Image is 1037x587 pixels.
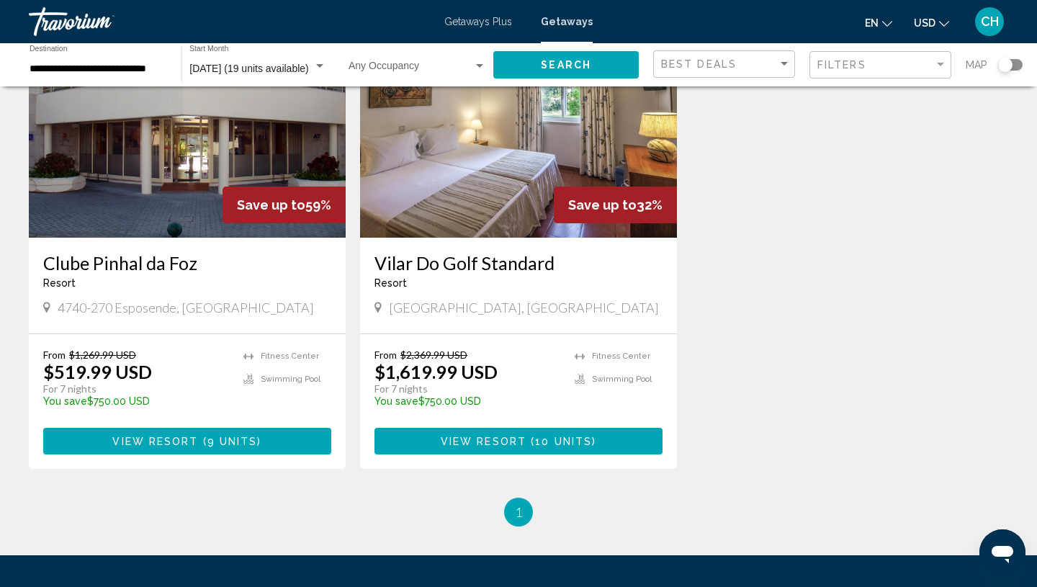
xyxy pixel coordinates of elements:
[541,16,593,27] a: Getaways
[493,51,639,78] button: Search
[374,428,663,454] button: View Resort(10 units)
[374,252,663,274] a: Vilar Do Golf Standard
[374,277,407,289] span: Resort
[568,197,637,212] span: Save up to
[592,351,650,361] span: Fitness Center
[261,375,320,384] span: Swimming Pool
[374,361,498,382] p: $1,619.99 USD
[43,395,87,407] span: You save
[554,187,677,223] div: 32%
[43,395,229,407] p: $750.00 USD
[661,58,737,70] span: Best Deals
[43,382,229,395] p: For 7 nights
[535,436,592,447] span: 10 units
[69,349,136,361] span: $1,269.99 USD
[43,349,66,361] span: From
[112,436,198,447] span: View Resort
[43,252,331,274] a: Clube Pinhal da Foz
[43,277,76,289] span: Resort
[43,428,331,454] button: View Resort(9 units)
[809,50,951,80] button: Filter
[400,349,467,361] span: $2,369.99 USD
[199,436,262,447] span: ( )
[441,436,526,447] span: View Resort
[360,7,677,238] img: 8789I01X.jpg
[966,55,987,75] span: Map
[914,17,935,29] span: USD
[865,17,879,29] span: en
[374,395,560,407] p: $750.00 USD
[979,529,1025,575] iframe: Button to launch messaging window
[29,7,346,238] img: 2824E01X.jpg
[541,60,591,71] span: Search
[29,498,1008,526] ul: Pagination
[374,395,418,407] span: You save
[58,300,314,315] span: 4740-270 Esposende, [GEOGRAPHIC_DATA]
[237,197,305,212] span: Save up to
[526,436,596,447] span: ( )
[661,58,791,71] mat-select: Sort by
[43,361,152,382] p: $519.99 USD
[971,6,1008,37] button: User Menu
[389,300,659,315] span: [GEOGRAPHIC_DATA], [GEOGRAPHIC_DATA]
[817,59,866,71] span: Filters
[865,12,892,33] button: Change language
[444,16,512,27] a: Getaways Plus
[374,382,560,395] p: For 7 nights
[207,436,258,447] span: 9 units
[515,504,522,520] span: 1
[374,349,397,361] span: From
[223,187,346,223] div: 59%
[189,63,308,74] span: [DATE] (19 units available)
[29,7,430,36] a: Travorium
[261,351,319,361] span: Fitness Center
[914,12,949,33] button: Change currency
[592,375,652,384] span: Swimming Pool
[981,14,999,29] span: CH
